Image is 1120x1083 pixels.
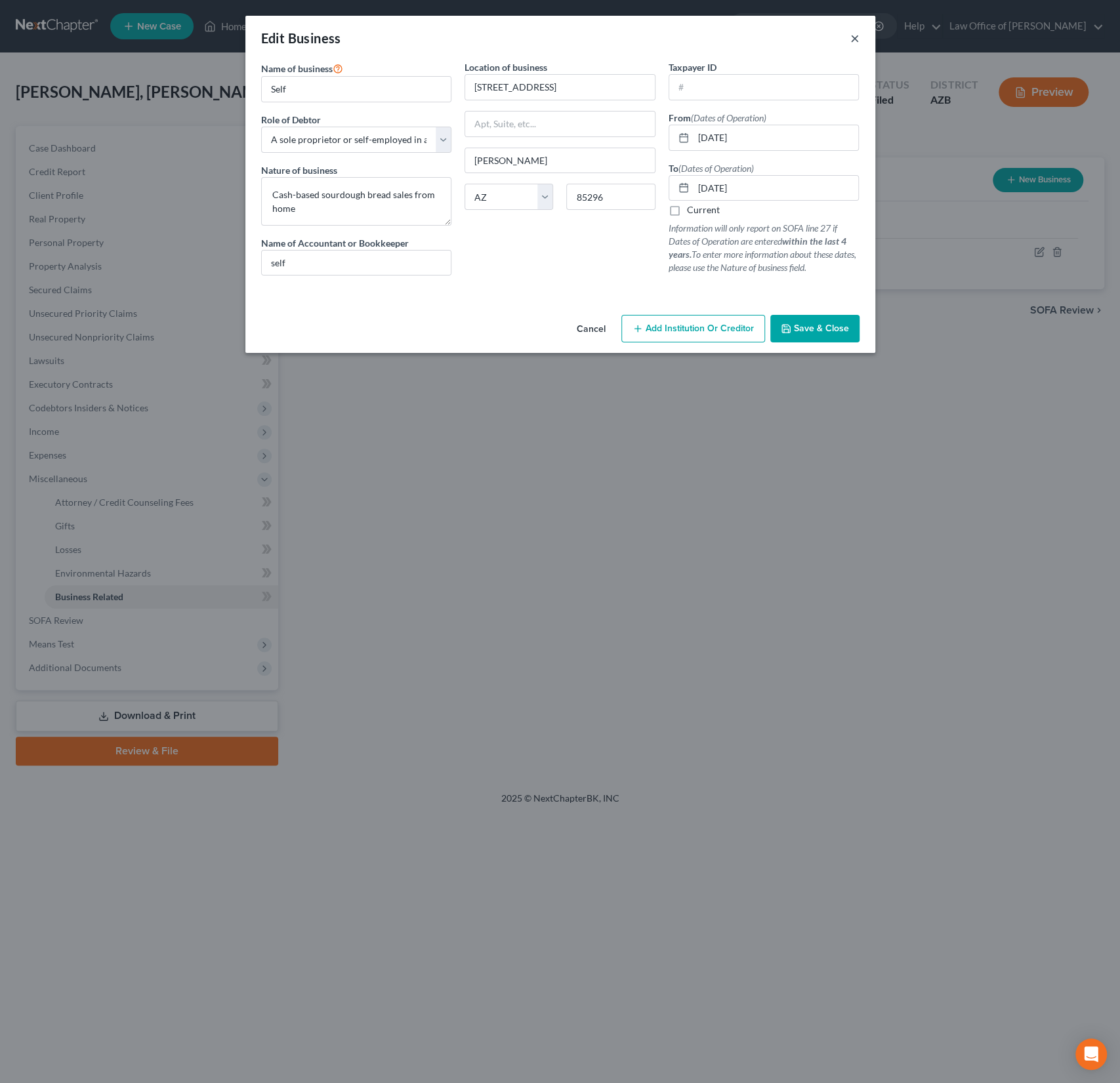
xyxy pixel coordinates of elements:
[691,112,766,123] span: (Dates of Operation)
[566,184,655,210] input: Enter zip...
[669,222,860,274] p: Information will only report on SOFA line 27 if Dates of Operation are entered To enter more info...
[261,163,337,177] label: Nature of business
[465,60,547,74] label: Location of business
[850,30,860,46] button: ×
[288,30,341,46] span: Business
[770,315,860,342] button: Save & Close
[621,315,765,342] button: Add Institution Or Creditor
[465,75,655,100] input: Enter address...
[669,75,859,100] input: #
[261,236,409,250] label: Name of Accountant or Bookkeeper
[794,323,849,334] span: Save & Close
[1075,1038,1107,1070] div: Open Intercom Messenger
[694,125,859,150] input: MM/DD/YYYY
[669,161,754,175] label: To
[646,323,754,334] span: Add Institution Or Creditor
[669,60,716,74] label: Taxpayer ID
[262,251,451,276] input: --
[465,112,655,136] input: Apt, Suite, etc...
[687,203,720,216] label: Current
[262,77,451,102] input: Enter name...
[261,114,321,125] span: Role of Debtor
[261,30,285,46] span: Edit
[694,176,859,201] input: MM/DD/YYYY
[566,316,616,342] button: Cancel
[261,63,333,74] span: Name of business
[465,148,655,173] input: Enter city...
[678,163,754,174] span: (Dates of Operation)
[669,111,766,125] label: From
